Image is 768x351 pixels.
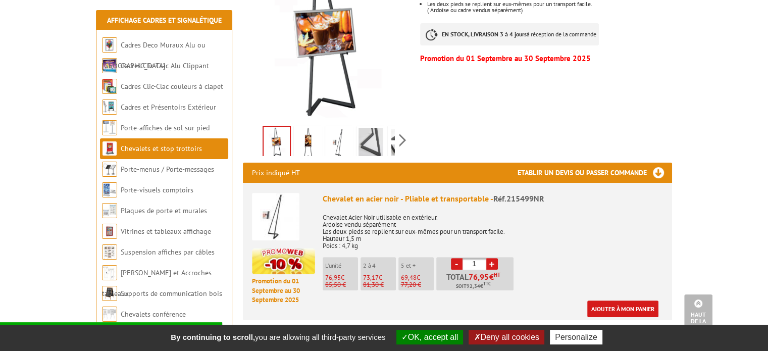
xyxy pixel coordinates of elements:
img: Cadres Clic-Clac couleurs à clapet [102,79,117,94]
img: promotion [252,248,315,274]
a: Cadres Clic-Clac couleurs à clapet [121,82,223,91]
span: 73,17 [363,273,379,282]
a: - [451,258,463,270]
p: Promotion du 01 Septembre au 30 Septembre 2025 [252,277,315,305]
img: Plaques de porte et murales [102,203,117,218]
span: 76,95 [325,273,341,282]
button: Deny all cookies [469,330,544,344]
a: Haut de la page [684,294,712,336]
img: Porte-affiches de sol sur pied [102,120,117,135]
p: 85,50 € [325,281,358,288]
a: Porte-visuels comptoirs [121,185,193,194]
span: 69,48 [401,273,417,282]
img: chevalet_acier_noir_pliable_tableau_transportable_pied_215499nr.jpg [359,128,383,159]
a: Vitrines et tableaux affichage [121,227,211,236]
a: + [486,258,498,270]
a: Plaques de porte et murales [121,206,207,215]
span: Réf.215499NR [493,193,544,204]
img: Cadres Deco Muraux Alu ou Bois [102,37,117,53]
span: 92,34 [467,282,480,290]
p: Chevalet Acier Noir utilisable en extérieur. Ardoise vendu séparément Les deux pieds se replient ... [323,207,663,249]
span: you are allowing all third-party services [166,333,390,341]
img: Chevalet en acier noir - Pliable et transportable [252,193,299,240]
a: Cadres et Présentoirs Extérieur [121,103,216,112]
h3: Etablir un devis ou passer commande [518,163,672,183]
img: Chevalets et stop trottoirs [102,141,117,156]
sup: HT [494,271,500,278]
img: Suspension affiches par câbles [102,244,117,260]
button: OK, accept all [396,330,464,344]
p: L'unité [325,262,358,269]
a: Affichage Cadres et Signalétique [107,16,222,25]
p: € [363,274,396,281]
img: chevalet_acier_noir_pliable_tableau_transportable_paysage_215499nr.jpg [264,127,290,158]
img: Porte-visuels comptoirs [102,182,117,197]
img: chevalet_acier_noir_pliable_tableau_transportable_zoom1_215499nr.jpg [390,128,414,159]
p: Les deux pieds se replient sur eux-mêmes pour un transport facile. [427,1,672,7]
p: 2 à 4 [363,262,396,269]
a: Ajouter à mon panier [587,300,658,317]
button: Personalize (modal window) [550,330,602,344]
img: Cimaises et Accroches tableaux [102,265,117,280]
a: Porte-affiches de sol sur pied [121,123,210,132]
sup: TTC [483,281,491,286]
span: Soit € [456,282,491,290]
a: Chevalets conférence [121,310,186,319]
span: € [489,273,494,281]
img: Chevalets conférence [102,307,117,322]
p: Prix indiqué HT [252,163,300,183]
p: 5 et + [401,262,434,269]
p: Promotion du 01 Septembre au 30 Septembre 2025 [420,56,672,62]
a: Supports de communication bois [121,289,222,298]
p: à réception de la commande [420,23,599,45]
img: chevalet_acier_noir_pliable_tableau_transportable_vide_215499nr.jpg [327,128,351,159]
img: chevalet_acier_noir_pliable_tableau_transportable_portrait_215499nr.jpg [296,128,320,159]
strong: EN STOCK, LIVRAISON 3 à 4 jours [442,30,527,38]
a: [PERSON_NAME] et Accroches tableaux [102,268,212,298]
p: 77,20 € [401,281,434,288]
p: Total [439,273,514,290]
img: Porte-menus / Porte-messages [102,162,117,177]
a: Cadres Deco Muraux Alu ou [GEOGRAPHIC_DATA] [102,40,206,70]
p: 81,30 € [363,281,396,288]
p: ( Ardoise ou cadre vendus séparément) [427,7,672,13]
span: 76,95 [469,273,489,281]
p: € [325,274,358,281]
strong: By continuing to scroll, [171,333,255,341]
span: Next [398,132,407,148]
img: Cadres et Présentoirs Extérieur [102,99,117,115]
a: Cadres Clic-Clac Alu Clippant [121,61,209,70]
a: Suspension affiches par câbles [121,247,215,257]
div: Chevalet en acier noir - Pliable et transportable - [323,193,663,205]
p: € [401,274,434,281]
a: Porte-menus / Porte-messages [121,165,214,174]
a: Chevalets et stop trottoirs [121,144,202,153]
img: Vitrines et tableaux affichage [102,224,117,239]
